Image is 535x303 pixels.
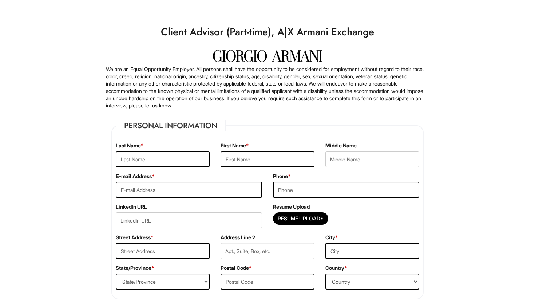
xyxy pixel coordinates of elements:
label: Address Line 2 [221,234,255,241]
label: Phone [273,173,291,180]
label: E-mail Address [116,173,155,180]
label: Middle Name [325,142,357,149]
input: Phone [273,182,419,198]
button: Resume Upload*Resume Upload* [273,212,328,225]
input: Apt., Suite, Box, etc. [221,243,314,259]
legend: Personal Information [116,120,226,131]
select: Country [325,274,419,290]
label: Last Name [116,142,144,149]
label: Resume Upload [273,203,310,210]
label: Street Address [116,234,154,241]
p: We are an Equal Opportunity Employer. All persons shall have the opportunity to be considered for... [106,66,429,109]
label: First Name [221,142,249,149]
select: State/Province [116,274,210,290]
label: City [325,234,338,241]
h1: Client Advisor (Part-time), A|X Armani Exchange [102,22,433,42]
input: LinkedIn URL [116,212,262,228]
label: State/Province [116,264,154,272]
input: Street Address [116,243,210,259]
input: City [325,243,419,259]
input: Postal Code [221,274,314,290]
input: First Name [221,151,314,167]
input: Last Name [116,151,210,167]
label: Postal Code [221,264,252,272]
input: Middle Name [325,151,419,167]
label: Country [325,264,347,272]
input: E-mail Address [116,182,262,198]
label: LinkedIn URL [116,203,147,210]
img: Giorgio Armani [213,50,322,62]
